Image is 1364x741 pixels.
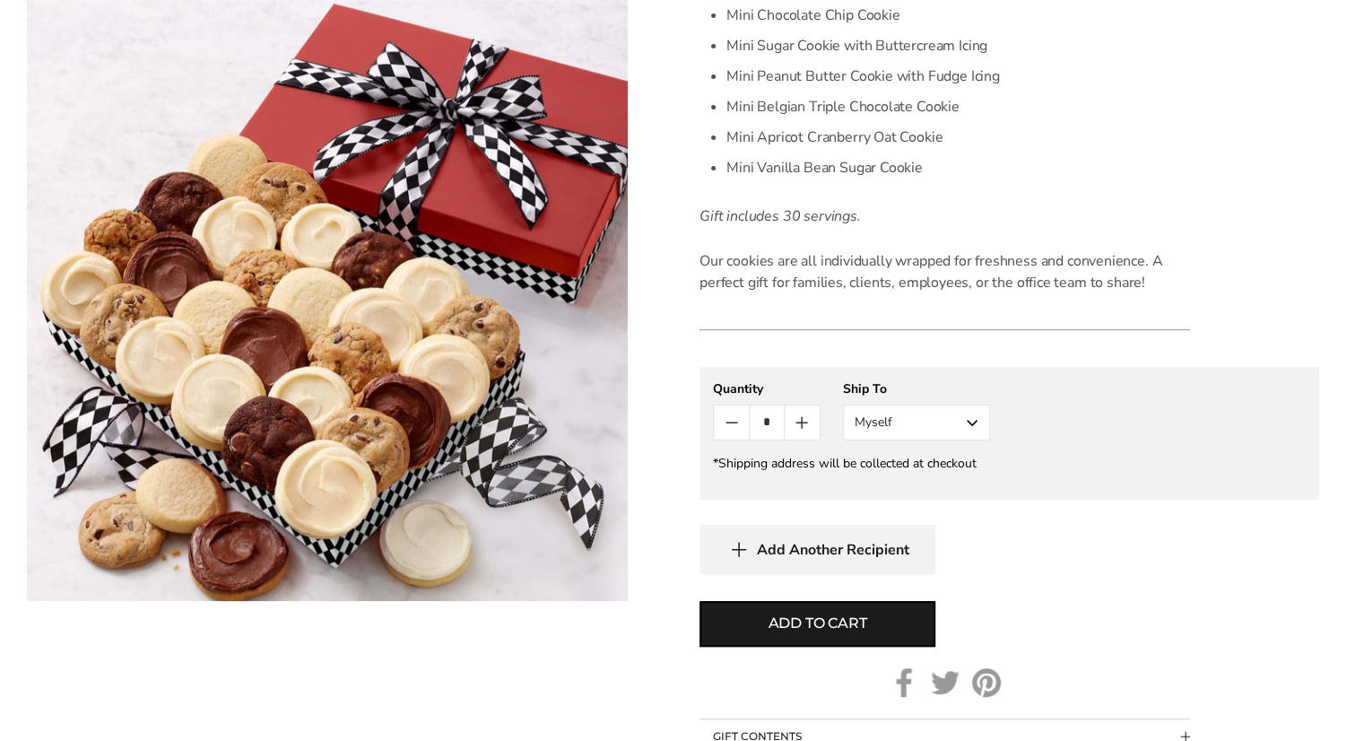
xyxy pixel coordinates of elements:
[714,405,749,440] button: Count minus
[931,668,960,697] a: Twitter
[726,153,1190,183] li: Mini Vanilla Bean Sugar Cookie
[713,455,1306,472] div: *Shipping address will be collected at checkout
[726,122,1190,153] li: Mini Apricot Cranberry Oat Cookie
[699,206,860,226] em: Gift includes 30 servings.
[14,673,186,727] iframe: Sign Up via Text for Offers
[843,405,990,440] button: Myself
[972,668,1001,697] a: Pinterest
[843,380,990,397] div: Ship To
[749,405,784,440] input: Quantity
[785,405,820,440] button: Count plus
[699,250,1190,293] p: Our cookies are all individually wrapped for freshness and convenience. A perfect gift for famili...
[726,92,1190,122] li: Mini Belgian Triple Chocolate Cookie
[713,380,821,397] div: Quantity
[726,31,1190,61] li: Mini Sugar Cookie with Buttercream Icing
[699,367,1319,500] gfm-form: New recipient
[726,61,1190,92] li: Mini Peanut Butter Cookie with Fudge Icing
[699,601,935,647] button: Add to cart
[699,525,935,574] button: Add Another Recipient
[757,541,909,559] span: Add Another Recipient
[890,668,918,697] a: Facebook
[769,613,867,634] span: Add to cart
